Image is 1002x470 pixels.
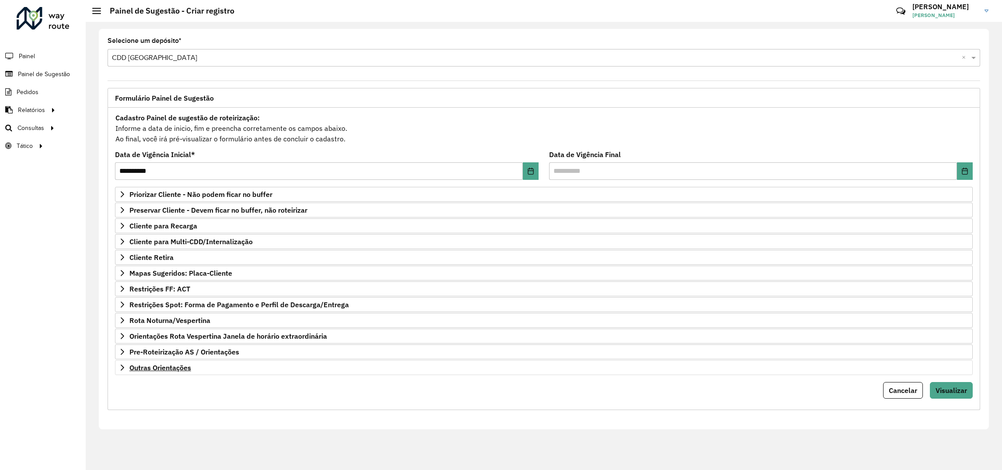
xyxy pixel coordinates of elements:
[129,207,307,214] span: Preservar Cliente - Devem ficar no buffer, não roteirizar
[115,360,973,375] a: Outras Orientações
[523,162,539,180] button: Choose Date
[108,35,181,46] label: Selecione um depósito
[129,285,190,292] span: Restrições FF: ACT
[129,270,232,277] span: Mapas Sugeridos: Placa-Cliente
[115,149,195,160] label: Data de Vigência Inicial
[17,141,33,151] span: Tático
[18,70,70,79] span: Painel de Sugestão
[115,250,973,265] a: Cliente Retira
[889,386,917,395] span: Cancelar
[115,112,973,144] div: Informe a data de inicio, fim e preencha corretamente os campos abaixo. Ao final, você irá pré-vi...
[17,88,38,97] span: Pedidos
[912,11,978,19] span: [PERSON_NAME]
[115,313,973,328] a: Rota Noturna/Vespertina
[549,149,621,160] label: Data de Vigência Final
[129,364,191,371] span: Outras Orientações
[115,234,973,249] a: Cliente para Multi-CDD/Internalização
[115,266,973,281] a: Mapas Sugeridos: Placa-Cliente
[115,187,973,202] a: Priorizar Cliente - Não podem ficar no buffer
[883,382,923,399] button: Cancelar
[115,203,973,217] a: Preservar Cliente - Devem ficar no buffer, não roteirizar
[17,123,44,133] span: Consultas
[129,348,239,355] span: Pre-Roteirização AS / Orientações
[129,238,253,245] span: Cliente para Multi-CDD/Internalização
[115,281,973,296] a: Restrições FF: ACT
[115,95,214,102] span: Formulário Painel de Sugestão
[18,105,45,115] span: Relatórios
[115,344,973,359] a: Pre-Roteirização AS / Orientações
[129,222,197,229] span: Cliente para Recarga
[891,2,910,21] a: Contato Rápido
[912,3,978,11] h3: [PERSON_NAME]
[129,333,327,340] span: Orientações Rota Vespertina Janela de horário extraordinária
[957,162,973,180] button: Choose Date
[101,6,234,16] h2: Painel de Sugestão - Criar registro
[115,113,260,122] strong: Cadastro Painel de sugestão de roteirização:
[115,297,973,312] a: Restrições Spot: Forma de Pagamento e Perfil de Descarga/Entrega
[115,218,973,233] a: Cliente para Recarga
[129,191,272,198] span: Priorizar Cliente - Não podem ficar no buffer
[129,254,174,261] span: Cliente Retira
[19,52,35,61] span: Painel
[115,329,973,344] a: Orientações Rota Vespertina Janela de horário extraordinária
[129,301,349,308] span: Restrições Spot: Forma de Pagamento e Perfil de Descarga/Entrega
[962,53,969,63] span: Clear all
[129,317,210,324] span: Rota Noturna/Vespertina
[930,382,973,399] button: Visualizar
[936,386,967,395] span: Visualizar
